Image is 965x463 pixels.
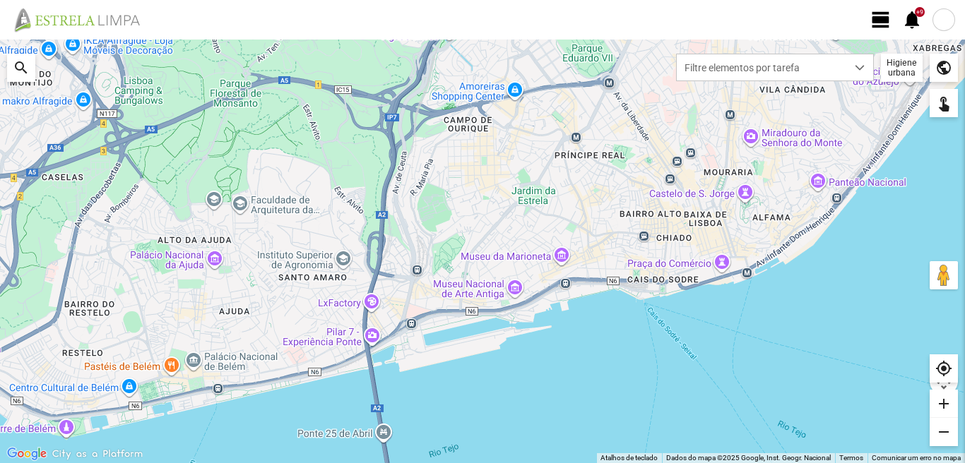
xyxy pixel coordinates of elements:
span: notifications [901,9,923,30]
span: Dados do mapa ©2025 Google, Inst. Geogr. Nacional [666,454,831,462]
div: dropdown trigger [846,54,874,80]
div: search [7,54,35,82]
span: view_day [870,9,892,30]
a: Termos [839,454,863,462]
img: Google [4,445,50,463]
div: +9 [915,7,925,17]
button: Arraste o Pegman para o mapa para abrir o Street View [930,261,958,289]
button: Atalhos de teclado [600,453,658,463]
div: remove [930,418,958,446]
span: Filtre elementos por tarefa [677,54,846,80]
div: add [930,390,958,418]
div: Higiene urbana [881,54,923,82]
img: file [10,7,155,32]
div: my_location [930,354,958,383]
div: public [930,54,958,82]
a: Abrir esta área no Google Maps (abre uma nova janela) [4,445,50,463]
div: touch_app [930,89,958,117]
a: Comunicar um erro no mapa [872,454,961,462]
